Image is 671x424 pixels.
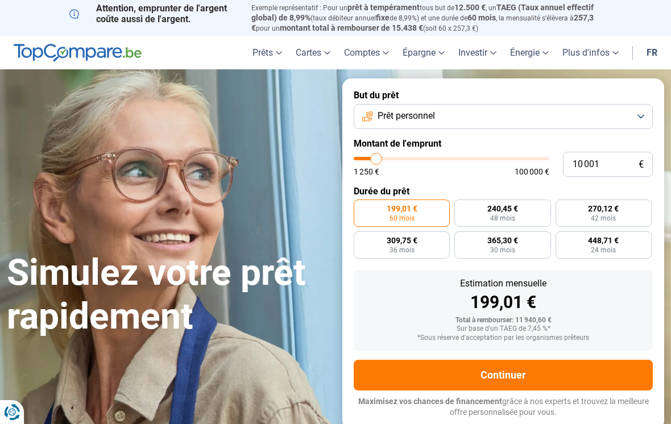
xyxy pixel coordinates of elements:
[387,205,417,213] span: 199,01 €
[376,13,390,22] span: fixe
[251,3,602,33] p: Exemple représentatif : Pour un tous but de , un (taux débiteur annuel de 8,99%) et une durée de ...
[251,3,594,22] span: TAEG (Taux annuel effectif global) de 8,99%
[280,23,423,32] span: montant total à rembourser de 15.438 €
[363,325,644,333] div: Sur base d'un TAEG de 7,45 %*
[363,334,644,342] div: *Sous réserve d'acceptation par les organismes prêteurs
[251,13,594,32] span: 257,3 €
[390,215,415,222] span: 60 mois
[363,294,644,311] div: 199,01 €
[363,279,644,288] div: Estimation mensuelle
[354,186,653,197] label: Durée du prêt
[452,36,503,69] a: Investir
[640,36,664,69] a: fr
[639,160,644,169] span: €
[588,236,619,244] span: 448,71 €
[378,110,435,122] span: Prêt personnel
[503,36,556,69] a: Énergie
[354,90,653,101] label: But du prêt
[354,360,653,390] button: Continuer
[246,36,289,69] a: Prêts
[69,3,238,24] p: Attention, emprunter de l'argent coûte aussi de l'argent.
[556,36,626,69] a: Plus d'infos
[14,44,142,62] img: TopCompare
[515,168,549,176] span: 100 000 €
[7,251,329,339] h1: Simulez votre prêt rapidement
[591,215,616,222] span: 42 mois
[354,168,379,176] span: 1 250 €
[354,138,653,149] label: Montant de l'emprunt
[289,36,337,69] a: Cartes
[454,3,486,12] span: 12.500 €
[490,215,515,222] span: 48 mois
[467,13,496,22] span: 60 mois
[591,247,616,253] span: 24 mois
[354,396,653,418] p: grâce à nos experts et trouvez la meilleure offre personnalisée pour vous.
[588,205,619,213] span: 270,12 €
[363,317,644,325] div: Total à rembourser: 11 940,60 €
[358,397,502,406] span: Maximisez vos chances de financement
[490,247,515,253] span: 30 mois
[337,36,396,69] a: Comptes
[347,3,420,12] span: prêt à tempérament
[390,247,415,253] span: 36 mois
[354,104,653,129] button: Prêt personnel
[387,236,417,244] span: 309,75 €
[396,36,452,69] a: Épargne
[487,205,518,213] span: 240,45 €
[487,236,518,244] span: 365,30 €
